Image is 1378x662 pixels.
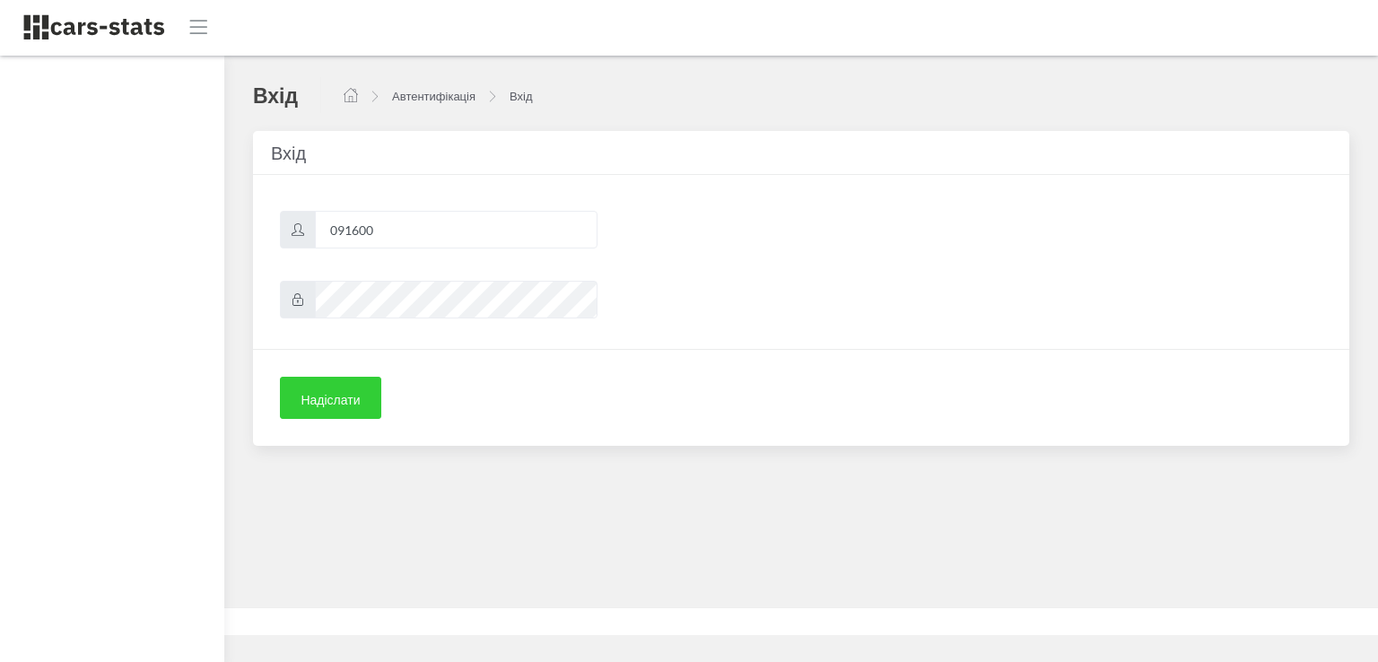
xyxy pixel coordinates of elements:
[280,377,381,419] button: Надіслати
[392,89,475,103] a: Автентифікація
[253,83,298,108] font: Вхід
[315,211,597,248] input: Ім'я користувача
[301,392,360,407] font: Надіслати
[22,13,166,41] img: бренд навігаційної панелі
[510,89,533,103] a: Вхід
[271,142,306,163] font: Вхід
